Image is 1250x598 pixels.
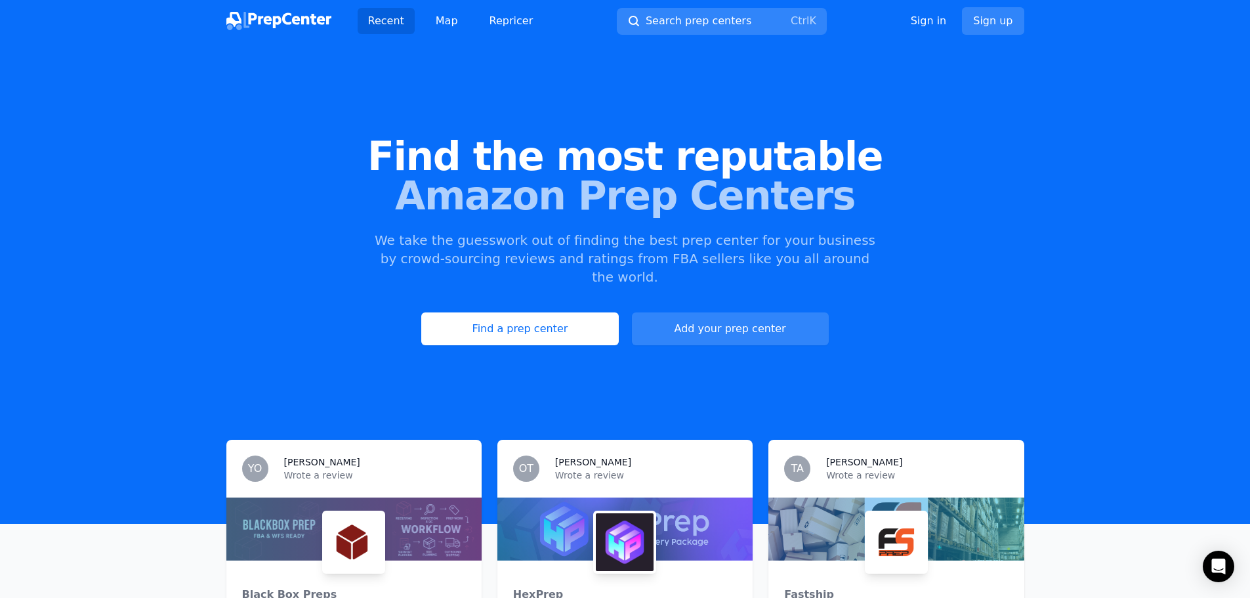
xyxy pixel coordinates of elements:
div: Open Intercom Messenger [1203,551,1234,582]
p: We take the guesswork out of finding the best prep center for your business by crowd-sourcing rev... [373,231,877,286]
a: Map [425,8,469,34]
img: Fastship [867,513,925,571]
h3: [PERSON_NAME] [826,456,902,469]
button: Search prep centersCtrlK [617,8,827,35]
kbd: K [809,14,816,27]
h3: [PERSON_NAME] [284,456,360,469]
span: YO [248,463,262,474]
a: Sign in [911,13,947,29]
img: HexPrep [596,513,654,571]
span: OT [519,463,533,474]
p: Wrote a review [284,469,466,482]
span: Find the most reputable [21,137,1229,176]
img: PrepCenter [226,12,331,30]
a: Recent [358,8,415,34]
a: Sign up [962,7,1024,35]
img: Black Box Preps [325,513,383,571]
h3: [PERSON_NAME] [555,456,631,469]
a: Repricer [479,8,544,34]
kbd: Ctrl [791,14,809,27]
span: Amazon Prep Centers [21,176,1229,215]
p: Wrote a review [826,469,1008,482]
span: TA [791,463,803,474]
p: Wrote a review [555,469,737,482]
a: Add your prep center [632,312,829,345]
span: Search prep centers [646,13,751,29]
a: Find a prep center [421,312,618,345]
